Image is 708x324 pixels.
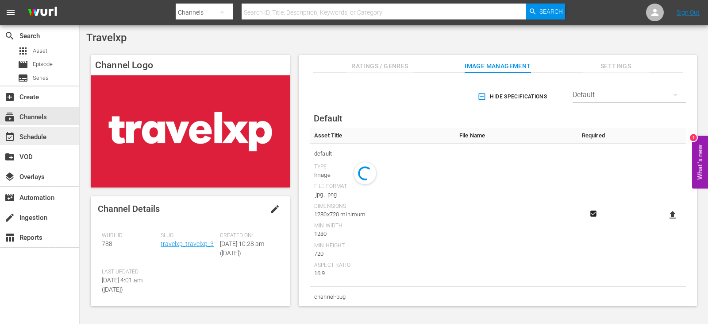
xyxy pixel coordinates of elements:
a: travelxp_travelxp_3 [161,240,214,247]
span: Create [4,92,15,102]
span: Reports [4,232,15,243]
div: 16:9 [314,269,450,278]
span: Channel Details [98,203,160,214]
span: Series [33,74,49,82]
div: File Format [314,183,450,190]
span: Ingestion [4,212,15,223]
div: Min Width [314,223,450,230]
a: Sign Out [677,9,700,16]
img: Travelxp [91,75,290,187]
span: Overlays [4,172,15,182]
div: .jpg, .png [314,190,450,199]
div: Type [314,164,450,171]
div: 720 [314,250,450,258]
span: Ratings / Genres [346,61,413,72]
span: menu [5,7,16,18]
div: 1 [690,134,697,141]
span: [DATE] 10:28 am ([DATE]) [220,240,264,257]
div: 1280x720 minimum [314,210,450,219]
button: Hide Specifications [476,84,550,109]
div: Aspect Ratio [314,262,450,269]
h4: Channel Logo [91,55,290,75]
div: 1280 [314,230,450,238]
span: Search [4,31,15,41]
div: Dimensions [314,203,450,210]
th: Required [577,128,609,144]
span: Series [18,73,28,83]
div: Type [314,307,450,314]
span: Travelxp [86,31,127,44]
th: Asset Title [310,128,455,144]
span: Automation [4,192,15,203]
button: Search [526,4,565,20]
button: edit [264,199,285,220]
svg: Required [588,210,599,218]
span: Asset [33,47,47,55]
span: Episode [18,59,28,70]
img: ans4CAIJ8jUAAAAAAAAAAAAAAAAAAAAAAAAgQb4GAAAAAAAAAAAAAAAAAAAAAAAAJMjXAAAAAAAAAAAAAAAAAAAAAAAAgAT5G... [21,2,64,23]
div: Min Height [314,242,450,250]
span: Slug: [161,232,215,239]
span: Settings [583,61,649,72]
div: Image [314,171,450,180]
span: channel-bug [314,291,450,303]
span: Episode [33,60,53,69]
span: Hide Specifications [479,92,547,101]
span: Asset [18,46,28,56]
span: Last Updated: [102,269,156,276]
button: Open Feedback Widget [692,136,708,188]
span: default [314,148,450,160]
th: File Name [455,128,577,144]
span: [DATE] 4:01 am ([DATE]) [102,277,142,293]
span: Search [539,4,563,20]
div: Default [573,82,686,107]
span: Image Management [465,61,531,72]
span: Wurl ID: [102,232,156,239]
span: VOD [4,152,15,162]
span: Default [314,113,342,124]
span: Schedule [4,132,15,142]
span: Created On: [220,232,274,239]
span: Channels [4,112,15,122]
span: 788 [102,240,112,247]
span: edit [269,204,280,215]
